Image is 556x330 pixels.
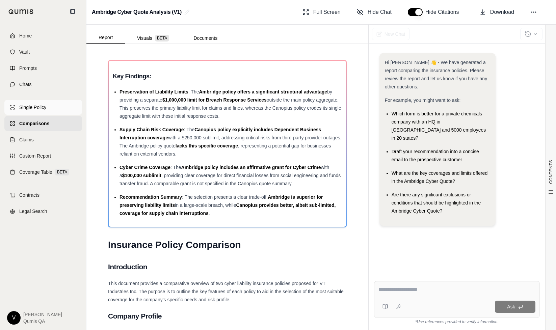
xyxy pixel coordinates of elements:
[108,260,347,274] h2: Introduction
[385,98,461,103] span: For example, you might want to ask:
[199,89,327,94] span: Ambridge policy offers a significant structural advantage
[19,136,34,143] span: Claims
[4,132,82,147] a: Claims
[4,116,82,131] a: Comparisons
[425,8,463,16] span: Hide Citations
[19,208,47,215] span: Legal Search
[19,65,37,72] span: Prompts
[19,32,32,39] span: Home
[4,165,82,180] a: Coverage TableBETA
[4,45,82,59] a: Vault
[392,192,481,214] span: Are there any significant exclusions or conditions that should be highlighted in the Ambridge Cyb...
[4,204,82,219] a: Legal Search
[170,165,181,170] span: : The
[120,165,170,170] span: Cyber Crime Coverage
[55,169,69,175] span: BETA
[23,311,62,318] span: [PERSON_NAME]
[120,127,184,132] span: Supply Chain Risk Coverage
[4,188,82,202] a: Contracts
[184,127,195,132] span: : The
[120,194,182,200] span: Recommendation Summary
[108,309,347,323] h2: Company Profile
[300,5,343,19] button: Full Screen
[120,127,321,140] span: Canopius policy explicitly includes Dependent Business Interruption coverage
[92,6,182,18] h2: Ambridge Cyber Quote Analysis (V1)
[125,33,181,44] button: Visuals
[4,28,82,43] a: Home
[19,120,49,127] span: Comparisons
[354,5,394,19] button: Hide Chat
[188,89,199,94] span: : The
[392,170,488,184] span: What are the key coverages and limits offered in the Ambridge Cyber Quote?
[548,160,554,184] span: CONTENTS
[19,104,46,111] span: Single Policy
[162,97,267,103] span: $1,000,000 limit for Breach Response Services
[120,173,341,186] span: , providing clear coverage for direct financial losses from social engineering and funds transfer...
[490,8,514,16] span: Download
[313,8,341,16] span: Full Screen
[385,60,487,89] span: Hi [PERSON_NAME] 👋 - We have generated a report comparing the insurance policies. Please review t...
[374,318,540,325] div: *Use references provided to verify information.
[8,9,34,14] img: Qumis Logo
[108,236,347,254] h1: Insurance Policy Comparison
[4,148,82,163] a: Custom Report
[113,70,342,82] h3: Key Findings:
[120,194,323,208] span: Ambridge is superior for preserving liability limits
[19,49,30,55] span: Vault
[23,318,62,325] span: Qumis QA
[155,35,169,42] span: BETA
[19,81,32,88] span: Chats
[7,311,21,325] div: V
[4,61,82,76] a: Prompts
[182,194,268,200] span: : The selection presents a clear trade-off.
[477,5,517,19] button: Download
[392,111,486,141] span: Which form is better for a private chemicals company with an HQ in [GEOGRAPHIC_DATA] and 5000 emp...
[86,32,125,44] button: Report
[209,211,210,216] span: .
[176,143,238,148] span: lacks this specific coverage
[181,165,321,170] span: Ambridge policy includes an affirmative grant for Cyber Crime
[19,153,51,159] span: Custom Report
[120,89,188,94] span: Preservation of Liability Limits
[175,202,236,208] span: in a large-scale breach, while
[507,304,515,309] span: Ask
[495,301,535,313] button: Ask
[4,77,82,92] a: Chats
[4,100,82,115] a: Single Policy
[392,149,479,162] span: Draft your recommendation into a concise email to the prospective customer
[108,281,344,302] span: This document provides a comparative overview of two cyber liability insurance policies proposed ...
[120,135,341,148] span: with a $250,000 sublimit, addressing critical risks from third-party provider outages. The Ambrid...
[19,192,39,198] span: Contracts
[67,6,78,17] button: Collapse sidebar
[19,169,52,175] span: Coverage Table
[122,173,161,178] span: $100,000 sublimit
[120,97,341,119] span: outside the main policy aggregate. This preserves the primary liability limit for claims and fine...
[181,33,230,44] button: Documents
[368,8,392,16] span: Hide Chat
